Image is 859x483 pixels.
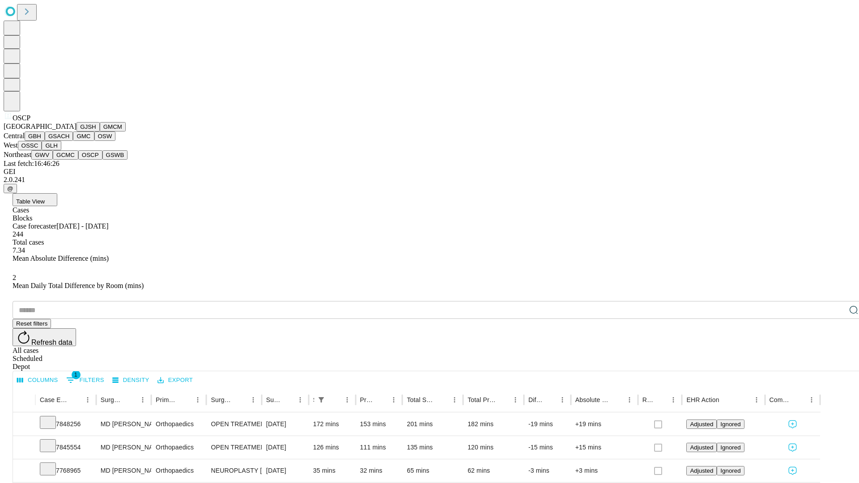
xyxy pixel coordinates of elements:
button: Sort [720,394,733,406]
button: Sort [793,394,805,406]
span: Case forecaster [13,222,56,230]
button: Expand [17,417,31,432]
button: Menu [556,394,569,406]
div: 135 mins [407,436,459,459]
span: 7.34 [13,246,25,254]
div: NEUROPLASTY [MEDICAL_DATA] AT [GEOGRAPHIC_DATA] [211,459,257,482]
button: Sort [436,394,448,406]
button: GMC [73,131,94,141]
span: Reset filters [16,320,47,327]
button: Sort [124,394,136,406]
div: MD [PERSON_NAME] [101,413,147,436]
div: Difference [528,396,543,403]
div: [DATE] [266,459,304,482]
button: OSCP [78,150,102,160]
span: Total cases [13,238,44,246]
div: 35 mins [313,459,351,482]
button: Menu [623,394,636,406]
button: GLH [42,141,61,150]
span: Mean Absolute Difference (mins) [13,254,109,262]
div: -3 mins [528,459,566,482]
div: Orthopaedics [156,436,202,459]
button: Sort [497,394,509,406]
button: Sort [69,394,81,406]
button: Ignored [717,466,744,475]
button: Sort [328,394,341,406]
div: 2.0.241 [4,176,855,184]
div: Primary Service [156,396,178,403]
span: Ignored [720,467,740,474]
button: Export [155,373,195,387]
button: Menu [247,394,259,406]
button: Table View [13,193,57,206]
button: Menu [448,394,461,406]
div: OPEN TREATMENT DISTAL RADIAL INTRA-ARTICULAR FRACTURE OR EPIPHYSEAL SEPARATION [MEDICAL_DATA] 3 0... [211,436,257,459]
div: Resolved in EHR [642,396,654,403]
div: 1 active filter [315,394,327,406]
div: Predicted In Room Duration [360,396,374,403]
button: Menu [509,394,522,406]
button: GMCM [100,122,126,131]
div: -15 mins [528,436,566,459]
span: Adjusted [690,421,713,428]
button: Menu [750,394,763,406]
span: Last fetch: 16:46:26 [4,160,60,167]
button: Density [110,373,152,387]
div: 62 mins [468,459,519,482]
button: GJSH [77,122,100,131]
span: Table View [16,198,45,205]
button: Adjusted [686,443,717,452]
span: 244 [13,230,23,238]
button: Sort [179,394,191,406]
span: Adjusted [690,467,713,474]
div: 65 mins [407,459,459,482]
div: Comments [770,396,792,403]
div: -19 mins [528,413,566,436]
button: Refresh data [13,328,76,346]
span: 2 [13,274,16,281]
div: 201 mins [407,413,459,436]
button: Adjusted [686,466,717,475]
span: @ [7,185,13,192]
div: [DATE] [266,436,304,459]
button: Sort [281,394,294,406]
div: 172 mins [313,413,351,436]
button: Menu [294,394,306,406]
button: Ignored [717,419,744,429]
button: GSACH [45,131,73,141]
div: Surgeon Name [101,396,123,403]
div: GEI [4,168,855,176]
button: Sort [655,394,667,406]
span: [GEOGRAPHIC_DATA] [4,123,77,130]
div: +15 mins [575,436,634,459]
button: Menu [667,394,680,406]
button: GSWB [102,150,128,160]
button: GCMC [53,150,78,160]
button: Show filters [64,373,106,387]
button: Sort [234,394,247,406]
div: Surgery Name [211,396,233,403]
button: Menu [805,394,818,406]
span: OSCP [13,114,30,122]
div: Surgery Date [266,396,281,403]
div: 111 mins [360,436,398,459]
span: Refresh data [31,339,72,346]
span: Mean Daily Total Difference by Room (mins) [13,282,144,289]
button: OSW [94,131,116,141]
div: Orthopaedics [156,459,202,482]
div: MD [PERSON_NAME] [101,436,147,459]
div: Orthopaedics [156,413,202,436]
div: Absolute Difference [575,396,610,403]
button: OSSC [18,141,42,150]
div: +3 mins [575,459,634,482]
div: 7848256 [40,413,92,436]
button: Menu [341,394,353,406]
button: Menu [387,394,400,406]
div: 7768965 [40,459,92,482]
span: West [4,141,18,149]
button: Expand [17,463,31,479]
button: Expand [17,440,31,456]
div: 32 mins [360,459,398,482]
button: Menu [191,394,204,406]
span: Central [4,132,25,140]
